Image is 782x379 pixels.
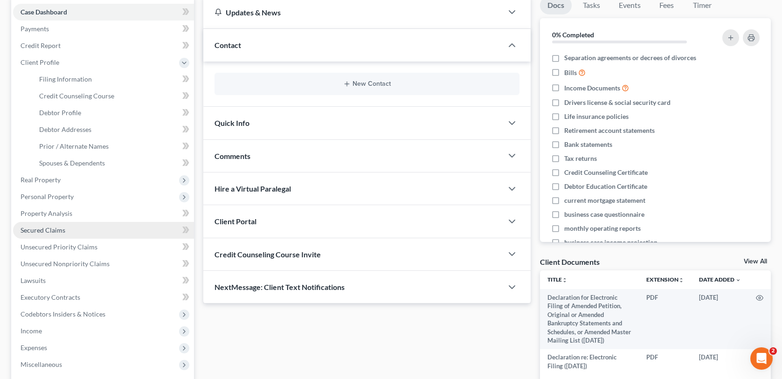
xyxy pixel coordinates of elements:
[678,277,684,283] i: unfold_more
[215,118,249,127] span: Quick Info
[13,4,194,21] a: Case Dashboard
[21,360,62,368] span: Miscellaneous
[39,75,92,83] span: Filing Information
[540,257,600,267] div: Client Documents
[744,258,767,265] a: View All
[21,209,72,217] span: Property Analysis
[32,138,194,155] a: Prior / Alternate Names
[13,205,194,222] a: Property Analysis
[564,112,629,121] span: Life insurance policies
[32,121,194,138] a: Debtor Addresses
[562,277,567,283] i: unfold_more
[222,80,512,88] button: New Contact
[552,31,594,39] strong: 0% Completed
[39,159,105,167] span: Spouses & Dependents
[21,8,67,16] span: Case Dashboard
[32,155,194,172] a: Spouses & Dependents
[540,289,639,349] td: Declaration for Electronic Filing of Amended Petition, Original or Amended Bankruptcy Statements ...
[769,347,777,355] span: 2
[564,196,645,205] span: current mortgage statement
[21,293,80,301] span: Executory Contracts
[564,182,647,191] span: Debtor Education Certificate
[39,109,81,117] span: Debtor Profile
[21,310,105,318] span: Codebtors Insiders & Notices
[13,222,194,239] a: Secured Claims
[13,272,194,289] a: Lawsuits
[21,344,47,351] span: Expenses
[564,238,657,247] span: business case income projection
[13,21,194,37] a: Payments
[215,41,241,49] span: Contact
[39,125,91,133] span: Debtor Addresses
[564,168,648,177] span: Credit Counseling Certificate
[32,104,194,121] a: Debtor Profile
[21,327,42,335] span: Income
[564,224,641,233] span: monthly operating reports
[564,98,671,107] span: Drivers license & social security card
[13,239,194,255] a: Unsecured Priority Claims
[215,184,291,193] span: Hire a Virtual Paralegal
[639,289,692,349] td: PDF
[699,276,741,283] a: Date Added expand_more
[215,250,321,259] span: Credit Counseling Course Invite
[21,25,49,33] span: Payments
[639,349,692,375] td: PDF
[13,289,194,306] a: Executory Contracts
[215,7,491,17] div: Updates & News
[540,349,639,375] td: Declaration re: Electronic Filing ([DATE])
[13,37,194,54] a: Credit Report
[564,210,644,219] span: business case questionnaire
[13,255,194,272] a: Unsecured Nonpriority Claims
[32,88,194,104] a: Credit Counseling Course
[564,83,620,93] span: Income Documents
[564,154,597,163] span: Tax returns
[564,126,655,135] span: Retirement account statements
[21,276,46,284] span: Lawsuits
[692,289,748,349] td: [DATE]
[39,92,114,100] span: Credit Counseling Course
[215,152,250,160] span: Comments
[564,140,612,149] span: Bank statements
[564,68,577,77] span: Bills
[692,349,748,375] td: [DATE]
[21,243,97,251] span: Unsecured Priority Claims
[32,71,194,88] a: Filing Information
[735,277,741,283] i: expand_more
[21,176,61,184] span: Real Property
[21,58,59,66] span: Client Profile
[21,193,74,200] span: Personal Property
[21,260,110,268] span: Unsecured Nonpriority Claims
[21,226,65,234] span: Secured Claims
[564,53,696,62] span: Separation agreements or decrees of divorces
[39,142,109,150] span: Prior / Alternate Names
[215,217,256,226] span: Client Portal
[547,276,567,283] a: Titleunfold_more
[750,347,773,370] iframe: Intercom live chat
[215,283,345,291] span: NextMessage: Client Text Notifications
[21,41,61,49] span: Credit Report
[646,276,684,283] a: Extensionunfold_more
